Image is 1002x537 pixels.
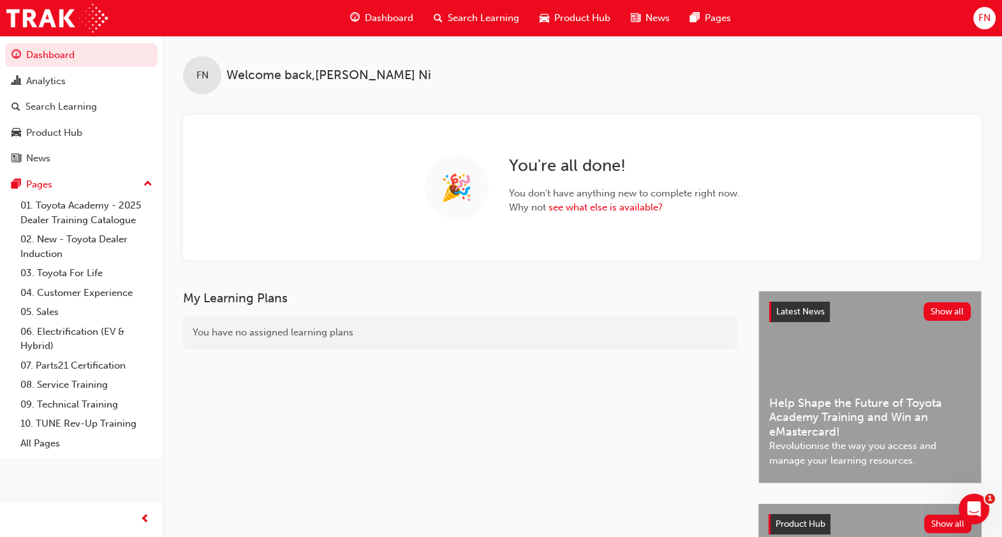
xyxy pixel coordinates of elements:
[509,156,740,176] h2: You're all done!
[424,5,529,31] a: search-iconSearch Learning
[769,396,971,439] span: Help Shape the Future of Toyota Academy Training and Win an eMastercard!
[645,11,670,26] span: News
[5,173,158,196] button: Pages
[15,196,158,230] a: 01. Toyota Academy - 2025 Dealer Training Catalogue
[549,202,663,213] a: see what else is available?
[769,514,971,534] a: Product HubShow all
[15,395,158,415] a: 09. Technical Training
[15,414,158,434] a: 10. TUNE Rev-Up Training
[769,439,971,467] span: Revolutionise the way you access and manage your learning resources.
[15,230,158,263] a: 02. New - Toyota Dealer Induction
[621,5,680,31] a: news-iconNews
[973,7,996,29] button: FN
[26,126,82,140] div: Product Hub
[140,511,150,527] span: prev-icon
[5,41,158,173] button: DashboardAnalyticsSearch LearningProduct HubNews
[631,10,640,26] span: news-icon
[196,68,209,83] span: FN
[5,43,158,67] a: Dashboard
[15,263,158,283] a: 03. Toyota For Life
[144,176,152,193] span: up-icon
[5,70,158,93] a: Analytics
[365,11,413,26] span: Dashboard
[776,306,825,317] span: Latest News
[529,5,621,31] a: car-iconProduct Hub
[690,10,700,26] span: pages-icon
[26,177,52,192] div: Pages
[11,179,21,191] span: pages-icon
[680,5,741,31] a: pages-iconPages
[226,68,431,83] span: Welcome back , [PERSON_NAME] Ni
[11,101,20,113] span: search-icon
[11,153,21,165] span: news-icon
[183,316,738,349] div: You have no assigned learning plans
[340,5,424,31] a: guage-iconDashboard
[769,302,971,322] a: Latest NewsShow all
[15,356,158,376] a: 07. Parts21 Certification
[434,10,443,26] span: search-icon
[5,121,158,145] a: Product Hub
[924,515,972,533] button: Show all
[11,128,21,139] span: car-icon
[758,291,982,483] a: Latest NewsShow allHelp Shape the Future of Toyota Academy Training and Win an eMastercard!Revolu...
[15,283,158,303] a: 04. Customer Experience
[5,147,158,170] a: News
[26,74,66,89] div: Analytics
[441,180,473,195] span: 🎉
[5,95,158,119] a: Search Learning
[26,99,97,114] div: Search Learning
[978,11,991,26] span: FN
[15,434,158,453] a: All Pages
[6,4,108,33] img: Trak
[705,11,731,26] span: Pages
[350,10,360,26] span: guage-icon
[509,186,740,201] span: You don't have anything new to complete right now.
[15,375,158,395] a: 08. Service Training
[924,302,971,321] button: Show all
[985,494,995,504] span: 1
[509,200,740,215] span: Why not
[776,519,825,529] span: Product Hub
[15,322,158,356] a: 06. Electrification (EV & Hybrid)
[959,494,989,524] iframe: Intercom live chat
[26,151,50,166] div: News
[554,11,610,26] span: Product Hub
[540,10,549,26] span: car-icon
[15,302,158,322] a: 05. Sales
[448,11,519,26] span: Search Learning
[183,291,738,305] h3: My Learning Plans
[11,76,21,87] span: chart-icon
[11,50,21,61] span: guage-icon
